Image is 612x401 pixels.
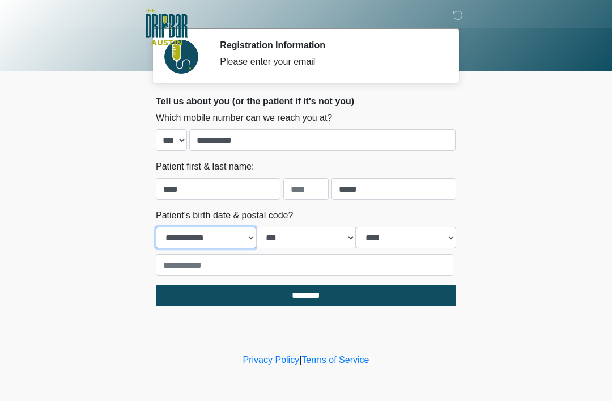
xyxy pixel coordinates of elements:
a: | [299,355,301,365]
a: Terms of Service [301,355,369,365]
label: Patient's birth date & postal code? [156,209,293,222]
label: Which mobile number can we reach you at? [156,111,332,125]
img: Agent Avatar [164,40,198,74]
div: Please enter your email [220,55,439,69]
label: Patient first & last name: [156,160,254,174]
a: Privacy Policy [243,355,300,365]
img: The DRIPBaR - Austin The Domain Logo [144,9,188,45]
h2: Tell us about you (or the patient if it's not you) [156,96,456,107]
